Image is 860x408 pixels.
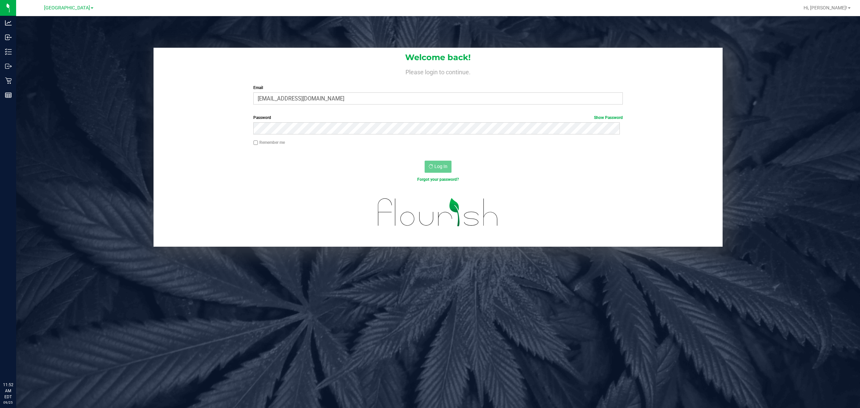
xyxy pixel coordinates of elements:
[3,400,13,405] p: 09/25
[5,34,12,41] inline-svg: Inbound
[5,48,12,55] inline-svg: Inventory
[367,190,509,235] img: flourish_logo.svg
[594,115,623,120] a: Show Password
[804,5,847,10] span: Hi, [PERSON_NAME]!
[3,382,13,400] p: 11:52 AM EDT
[5,92,12,98] inline-svg: Reports
[154,67,723,75] h4: Please login to continue.
[417,177,459,182] a: Forgot your password?
[253,139,285,146] label: Remember me
[253,115,271,120] span: Password
[5,19,12,26] inline-svg: Analytics
[154,53,723,62] h1: Welcome back!
[5,63,12,70] inline-svg: Outbound
[425,161,451,173] button: Log In
[253,140,258,145] input: Remember me
[253,85,623,91] label: Email
[5,77,12,84] inline-svg: Retail
[434,164,447,169] span: Log In
[44,5,90,11] span: [GEOGRAPHIC_DATA]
